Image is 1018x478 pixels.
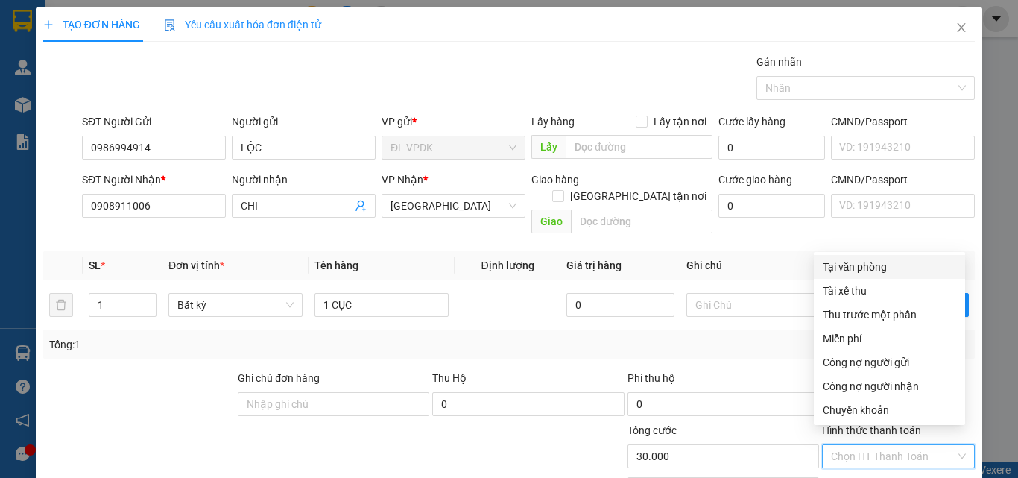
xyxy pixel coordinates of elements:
label: Gán nhãn [756,56,802,68]
span: [GEOGRAPHIC_DATA] tận nơi [564,188,712,204]
span: Giao hàng [531,174,579,186]
label: Ghi chú đơn hàng [238,372,320,384]
span: Lấy hàng [531,116,575,128]
span: SL [89,260,101,271]
label: Cước giao hàng [718,174,792,186]
th: Ghi chú [680,251,826,280]
div: Cước gửi hàng sẽ được ghi vào công nợ của người gửi [814,350,965,374]
div: CMND/Passport [831,172,975,188]
span: user-add [355,200,367,212]
input: Ghi Chú [686,293,821,317]
span: Thu Hộ [432,372,467,384]
div: Tài xế thu [823,283,956,299]
span: Tổng cước [627,424,677,436]
span: Bất kỳ [177,294,294,316]
label: Cước lấy hàng [718,116,785,128]
div: Miễn phí [823,330,956,347]
input: Cước giao hàng [718,194,825,218]
input: 0 [566,293,674,317]
input: Ghi chú đơn hàng [238,392,429,416]
div: SĐT Người Nhận [82,172,226,188]
div: Tổng: 1 [49,336,394,353]
button: Close [940,7,982,49]
span: ĐL Quận 5 [391,195,516,217]
span: Giao [531,210,571,233]
div: Công nợ người nhận [823,378,956,394]
span: Lấy tận nơi [648,113,712,130]
span: Yêu cầu xuất hóa đơn điện tử [164,19,321,31]
div: Thu trước một phần [823,306,956,323]
div: Chuyển khoản [823,402,956,418]
div: Tại văn phòng [823,259,956,275]
div: Người nhận [232,172,376,188]
div: Cước gửi hàng sẽ được ghi vào công nợ của người nhận [814,374,965,398]
div: Phí thu hộ [627,370,819,392]
button: delete [49,293,73,317]
span: VP Nhận [382,174,423,186]
span: Giá trị hàng [566,260,622,271]
span: Đơn vị tính [168,260,224,271]
span: Định lượng [481,260,534,271]
img: icon [164,19,176,31]
span: close [955,22,967,34]
label: Hình thức thanh toán [822,424,921,436]
input: VD: Bàn, Ghế [314,293,449,317]
div: SĐT Người Gửi [82,113,226,130]
span: TẠO ĐƠN HÀNG [43,19,140,31]
span: ĐL VPDK [391,136,516,159]
span: Lấy [531,135,566,159]
input: Cước lấy hàng [718,136,825,160]
div: Công nợ người gửi [823,354,956,371]
div: CMND/Passport [831,113,975,130]
div: VP gửi [382,113,525,130]
input: Dọc đường [571,210,712,233]
span: plus [43,19,54,30]
span: Tên hàng [314,260,358,271]
input: Dọc đường [566,135,712,159]
div: Người gửi [232,113,376,130]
